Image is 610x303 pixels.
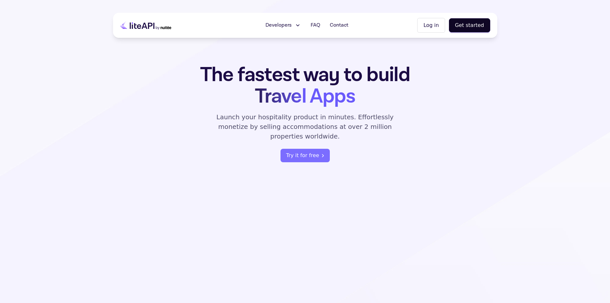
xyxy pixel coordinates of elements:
a: FAQ [307,19,324,32]
button: Try it for free [281,149,330,162]
span: FAQ [311,21,320,29]
span: Contact [330,21,348,29]
h1: The fastest way to build [180,64,430,107]
button: Log in [417,18,445,33]
button: Developers [262,19,305,32]
a: register [281,149,330,162]
span: Developers [265,21,292,29]
p: Launch your hospitality product in minutes. Effortlessly monetize by selling accommodations at ov... [209,112,401,141]
span: Travel Apps [255,83,355,110]
button: Get started [449,18,490,32]
a: Contact [326,19,352,32]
